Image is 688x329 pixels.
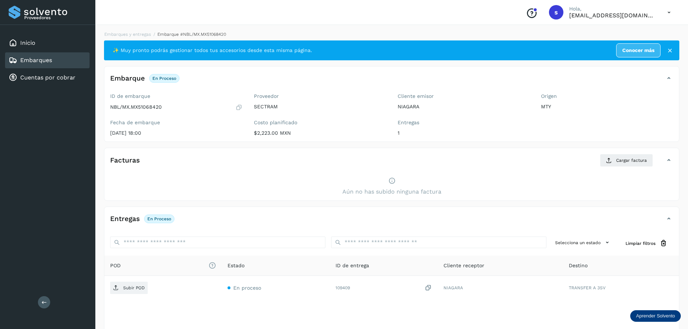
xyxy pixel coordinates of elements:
[5,52,90,68] div: Embarques
[254,93,386,99] label: Proveedor
[110,93,242,99] label: ID de embarque
[24,15,87,20] p: Proveedores
[110,282,148,294] button: Subir POD
[336,262,369,269] span: ID de entrega
[541,104,673,110] p: MTY
[552,237,614,248] button: Selecciona un estado
[5,70,90,86] div: Cuentas por cobrar
[438,276,563,300] td: NIAGARA
[254,104,386,110] p: SECTRAM
[233,285,261,291] span: En proceso
[104,154,679,173] div: FacturasCargar factura
[616,157,647,164] span: Cargar factura
[147,216,171,221] p: En proceso
[110,215,140,223] h4: Entregas
[569,12,656,19] p: sectram23@gmail.com
[636,313,675,319] p: Aprender Solvento
[541,93,673,99] label: Origen
[5,35,90,51] div: Inicio
[342,187,441,196] span: Aún no has subido ninguna factura
[228,262,245,269] span: Estado
[20,74,75,81] a: Cuentas por cobrar
[104,72,679,90] div: EmbarqueEn proceso
[110,104,162,110] p: NBL/MX.MX51068420
[123,285,145,290] p: Subir POD
[630,310,681,322] div: Aprender Solvento
[600,154,653,167] button: Cargar factura
[398,104,530,110] p: NIAGARA
[20,57,52,64] a: Embarques
[398,93,530,99] label: Cliente emisor
[104,213,679,231] div: EntregasEn proceso
[336,284,432,292] div: 109409
[616,43,661,57] a: Conocer más
[113,47,312,54] span: ✨ Muy pronto podrás gestionar todos tus accesorios desde esta misma página.
[443,262,484,269] span: Cliente receptor
[254,120,386,126] label: Costo planificado
[569,6,656,12] p: Hola,
[626,240,655,247] span: Limpiar filtros
[398,130,530,136] p: 1
[110,156,140,165] h4: Facturas
[563,276,679,300] td: TRANSFER A 3SV
[254,130,386,136] p: $2,223.00 MXN
[20,39,35,46] a: Inicio
[569,262,588,269] span: Destino
[110,120,242,126] label: Fecha de embarque
[110,262,216,269] span: POD
[157,32,226,37] span: Embarque #NBL/MX.MX51068420
[398,120,530,126] label: Entregas
[110,74,145,83] h4: Embarque
[104,31,679,38] nav: breadcrumb
[104,32,151,37] a: Embarques y entregas
[152,76,176,81] p: En proceso
[110,130,242,136] p: [DATE] 18:00
[620,237,673,250] button: Limpiar filtros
